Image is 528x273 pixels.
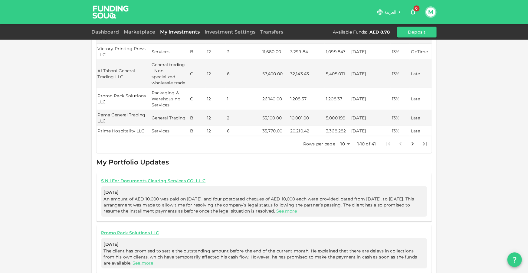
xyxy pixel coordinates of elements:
[150,126,189,136] td: Services
[150,88,189,110] td: Packaging & Warehousing Services
[410,126,432,136] td: Late
[410,44,432,60] td: OnTime
[226,126,261,136] td: 6
[303,141,335,147] p: Rows per page
[385,9,397,15] span: العربية
[426,8,435,17] button: M
[202,29,258,35] a: Investment Settings
[150,60,189,88] td: General trading - Non specialized wholesale trade
[325,44,350,60] td: 1,099.847
[206,110,226,126] td: 12
[370,29,390,35] div: AED 8.78
[189,44,206,60] td: B
[350,44,391,60] td: [DATE]
[97,44,151,60] td: Victory Printing Press LLC
[206,44,226,60] td: 12
[104,189,425,196] span: [DATE]
[289,88,325,110] td: 1,208.37
[206,126,226,136] td: 12
[97,110,151,126] td: Pama General Trading LLC
[410,60,432,88] td: Late
[261,126,289,136] td: 35,770.00
[92,29,122,35] a: Dashboard
[350,126,391,136] td: [DATE]
[206,88,226,110] td: 12
[97,88,151,110] td: Promo Pack Solutions LLC
[122,29,158,35] a: Marketplace
[325,110,350,126] td: 5,000.199
[133,260,153,266] a: See more
[407,6,419,18] button: 0
[410,88,432,110] td: Late
[391,110,410,126] td: 13%
[407,138,419,150] button: Go to next page
[261,44,289,60] td: 11,680.00
[391,126,410,136] td: 13%
[414,5,420,11] span: 0
[261,110,289,126] td: 53,100.00
[97,158,169,166] span: My Portfolio Updates
[226,60,261,88] td: 6
[261,60,289,88] td: 57,400.00
[189,126,206,136] td: B
[104,241,425,248] span: [DATE]
[97,126,151,136] td: Prime Hospitality LLC
[101,230,427,236] a: Promo Pack Solutions LLC
[104,248,417,266] span: The client has promised to settle the outstanding amount before the end of the current month. He ...
[350,110,391,126] td: [DATE]
[226,44,261,60] td: 3
[391,60,410,88] td: 13%
[333,29,367,35] div: Available Funds :
[158,29,202,35] a: My Investments
[189,60,206,88] td: C
[419,138,431,150] button: Go to last page
[325,126,350,136] td: 3,368.282
[189,88,206,110] td: C
[391,88,410,110] td: 13%
[289,44,325,60] td: 3,299.84
[350,88,391,110] td: [DATE]
[206,60,226,88] td: 12
[189,110,206,126] td: B
[338,140,352,148] div: 10
[258,29,286,35] a: Transfers
[350,60,391,88] td: [DATE]
[289,60,325,88] td: 32,143.43
[289,110,325,126] td: 10,001.00
[276,208,297,214] a: See more
[289,126,325,136] td: 20,210.42
[397,27,437,37] button: Deposit
[101,178,427,184] a: S N I For Documents Clearing Services CO. L.L.C
[97,60,151,88] td: Al Tahani General Trading LLC
[391,44,410,60] td: 13%
[104,196,414,214] span: An amount of AED 10,000 was paid on [DATE], and four postdated cheques of AED 10,000 each were pr...
[357,141,376,147] p: 1-10 of 41
[507,252,522,267] button: question
[325,88,350,110] td: 1,208.37
[226,110,261,126] td: 2
[325,60,350,88] td: 5,405.071
[226,88,261,110] td: 1
[410,110,432,126] td: Late
[150,110,189,126] td: General Trading
[150,44,189,60] td: Services
[261,88,289,110] td: 26,140.00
